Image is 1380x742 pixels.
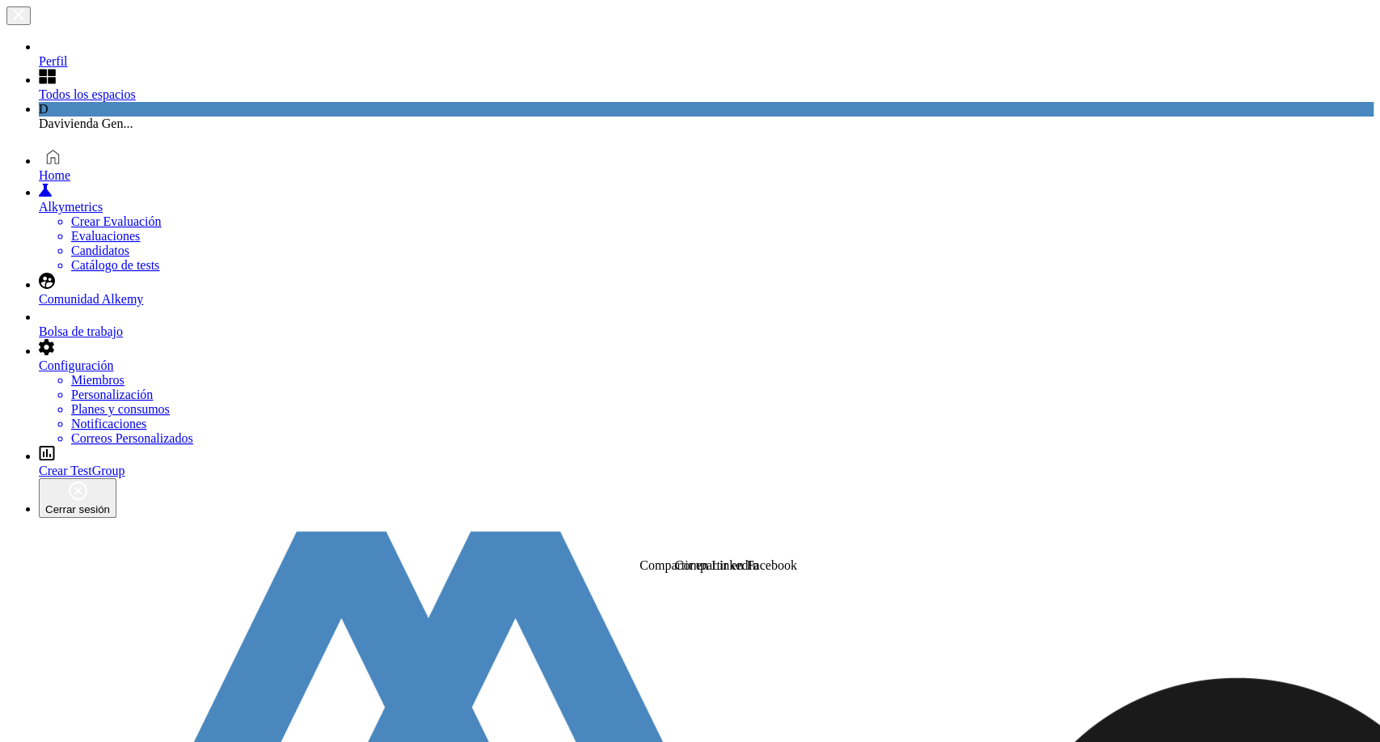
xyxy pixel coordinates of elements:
span: Todos los espacios [39,87,136,101]
span: D [39,102,49,116]
span: Configuración [39,358,113,372]
span: Comunidad Alkemy [39,292,143,306]
span: Perfil [39,54,68,68]
span: Home [39,168,70,182]
a: Catálogo de tests [71,258,159,272]
a: Notificaciones [71,417,146,430]
div: Compartir en LinkedIn [639,558,759,573]
a: Perfil [39,38,1374,69]
span: Alkymetrics [39,200,103,214]
a: Miembros [71,373,124,387]
span: Cerrar sesión [45,503,110,515]
a: Evaluaciones [71,229,140,243]
a: Correos Personalizados [71,431,193,445]
a: Planes y consumos [71,402,170,416]
a: Personalización [71,388,153,401]
span: Davivienda Gen... [39,117,133,130]
span: Bolsa de trabajo [39,324,123,338]
a: Crear Evaluación [71,214,162,228]
a: Candidatos [71,244,129,257]
div: Compartir en Facebook [675,558,797,573]
span: Crear TestGroup [39,464,125,477]
button: Cerrar sesión [39,478,116,518]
